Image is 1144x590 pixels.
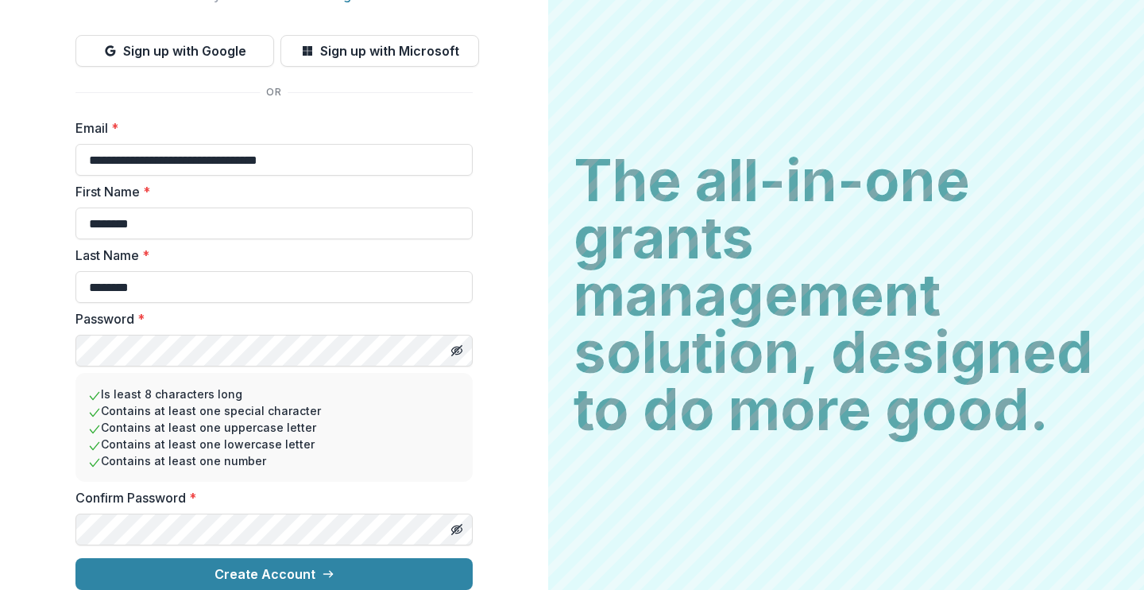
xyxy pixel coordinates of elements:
[280,35,479,67] button: Sign up with Microsoft
[88,402,460,419] li: Contains at least one special character
[88,386,460,402] li: Is least 8 characters long
[88,419,460,436] li: Contains at least one uppercase letter
[75,246,463,265] label: Last Name
[444,517,470,542] button: Toggle password visibility
[88,436,460,452] li: Contains at least one lowercase letter
[444,338,470,363] button: Toggle password visibility
[75,182,463,201] label: First Name
[75,118,463,138] label: Email
[75,488,463,507] label: Confirm Password
[75,558,473,590] button: Create Account
[75,35,274,67] button: Sign up with Google
[88,452,460,469] li: Contains at least one number
[75,309,463,328] label: Password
